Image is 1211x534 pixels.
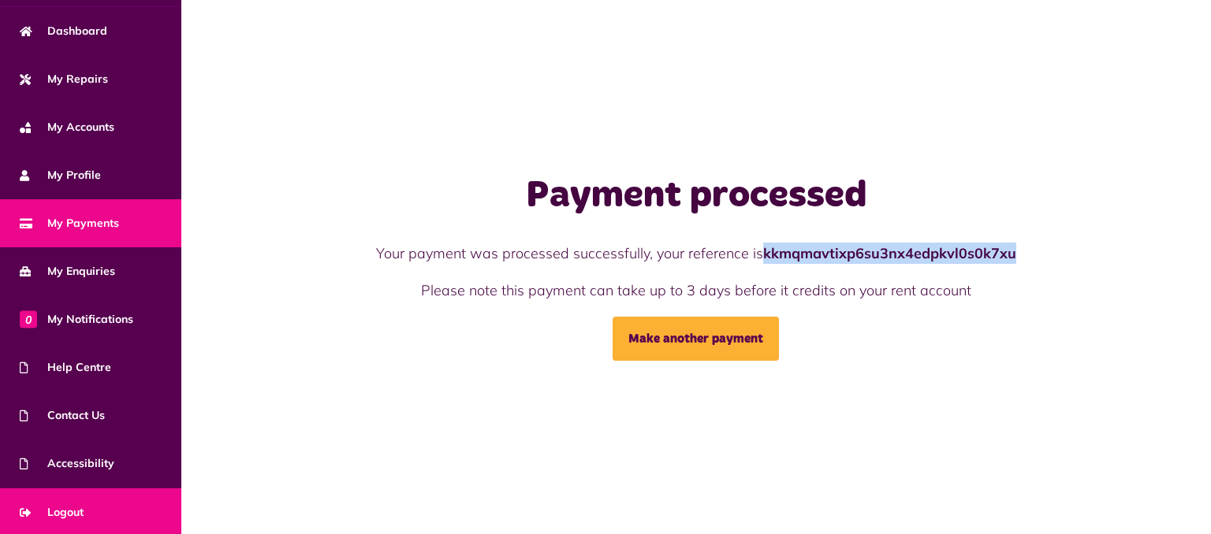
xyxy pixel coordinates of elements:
[20,311,133,328] span: My Notifications
[20,23,107,39] span: Dashboard
[345,173,1047,219] h1: Payment processed
[20,455,114,472] span: Accessibility
[20,215,119,232] span: My Payments
[613,317,779,361] a: Make another payment
[763,244,1016,262] strong: kkmqmavtixp6su3nx4edpkvl0s0k7xu
[345,280,1047,301] p: Please note this payment can take up to 3 days before it credits on your rent account
[20,71,108,87] span: My Repairs
[20,407,105,424] span: Contact Us
[20,263,115,280] span: My Enquiries
[20,359,111,376] span: Help Centre
[20,119,114,135] span: My Accounts
[20,167,101,184] span: My Profile
[20,310,37,328] span: 0
[20,504,84,521] span: Logout
[345,243,1047,264] p: Your payment was processed successfully, your reference is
